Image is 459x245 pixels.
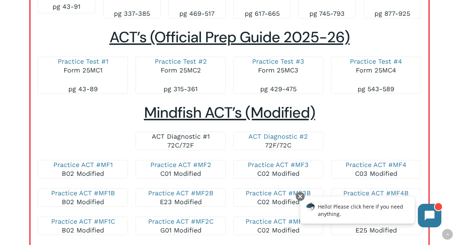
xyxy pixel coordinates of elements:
p: B02 Modified [46,160,120,178]
p: E25 Modified [339,189,413,206]
p: pg 315-361 [143,85,218,93]
a: Practice Test #1 [58,57,108,65]
a: Practice ACT #MF3B [245,189,311,197]
p: 72C/72F [143,132,218,150]
iframe: Chatbot [293,191,449,235]
a: Practice ACT #MF2 [150,161,211,168]
span: Mindfish ACT’s (Modified) [144,103,315,122]
p: G01 Modified [143,217,218,235]
p: B02 Modified [46,189,120,206]
p: Form 25MC2 [143,57,218,85]
a: Practice ACT #MF3C [245,217,311,225]
p: Form 25MC4 [339,57,413,85]
a: Practice ACT #MF4 [345,161,406,168]
p: pg 543-589 [339,85,413,93]
p: Form 25MC1 [46,57,120,85]
p: pg 429-475 [241,85,316,93]
p: pg 43-91 [46,2,87,11]
p: pg 617-665 [241,9,283,18]
a: Practice ACT #MF2B [148,189,214,197]
p: pg 43-89 [46,85,120,93]
p: pg 337-385 [111,9,153,18]
a: Practice ACT #MF4B [343,189,409,197]
p: E23 Modified [143,189,218,206]
p: pg 469-517 [176,9,218,18]
p: C03 Modified [339,160,413,178]
a: Practice ACT #MF3 [248,161,309,168]
p: C02 Modified [241,217,316,235]
p: pg 877-925 [372,9,413,18]
a: ACT Diagnostic #2 [248,132,308,140]
span: ACT’s (Official Prep Guide 2025-26) [110,28,350,47]
a: Practice ACT #MF1C [51,217,115,225]
a: Practice ACT #MF2C [148,217,214,225]
a: Practice ACT #MF1B [51,189,115,197]
p: C02 Modified [241,160,316,178]
a: Practice Test #3 [252,57,304,65]
p: C02 Modified [241,189,316,206]
p: B02 Modified [46,217,120,235]
p: 72F/72C [241,132,316,150]
p: Form 25MC3 [241,57,316,85]
a: Practice Test #4 [350,57,402,65]
p: pg 745-793 [306,9,348,18]
a: ACT Diagnostic #1 [152,132,210,140]
p: C01 Modified [143,160,218,178]
a: Practice ACT #MF1 [53,161,113,168]
a: Practice Test #2 [155,57,207,65]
